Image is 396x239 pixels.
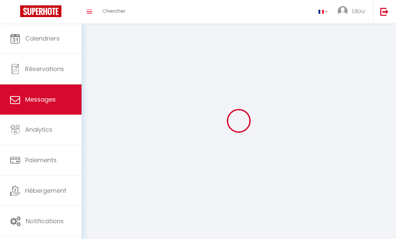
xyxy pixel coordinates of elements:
[25,156,57,164] span: Paiements
[25,95,56,104] span: Messages
[25,186,66,195] span: Hébergement
[352,7,365,15] span: Lilou
[25,125,52,134] span: Analytics
[25,65,64,73] span: Réservations
[380,7,389,16] img: logout
[26,217,64,225] span: Notifications
[25,34,60,43] span: Calendriers
[102,7,126,14] span: Chercher
[5,3,26,23] button: Ouvrir le widget de chat LiveChat
[20,5,61,17] img: Super Booking
[338,6,348,16] img: ...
